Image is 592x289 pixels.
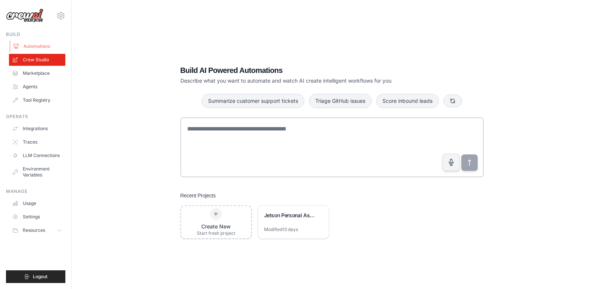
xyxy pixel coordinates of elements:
button: Score inbound leads [376,94,439,108]
span: Resources [23,227,45,233]
div: Create New [197,223,235,230]
a: Tool Registry [9,94,65,106]
a: Environment Variables [9,163,65,181]
a: LLM Connections [9,150,65,162]
a: Traces [9,136,65,148]
button: Triage GitHub issues [309,94,372,108]
button: Resources [9,224,65,236]
a: Agents [9,81,65,93]
a: Usage [9,197,65,209]
div: Build [6,31,65,37]
h1: Build AI Powered Automations [180,65,431,76]
a: Marketplace [9,67,65,79]
button: Summarize customer support tickets [202,94,304,108]
a: Settings [9,211,65,223]
p: Describe what you want to automate and watch AI create intelligent workflows for you [180,77,431,84]
div: Manage [6,188,65,194]
img: Logo [6,9,43,23]
button: Logout [6,270,65,283]
div: Operate [6,114,65,120]
button: Get new suggestions [443,95,462,107]
span: Logout [33,274,47,280]
h3: Recent Projects [180,192,216,199]
div: Start fresh project [197,230,235,236]
button: Click to speak your automation idea [443,154,460,171]
div: Jetson Personal Assistant [264,212,315,219]
a: Automations [10,40,66,52]
div: Modified 13 days [264,227,298,233]
a: Crew Studio [9,54,65,66]
a: Integrations [9,123,65,135]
